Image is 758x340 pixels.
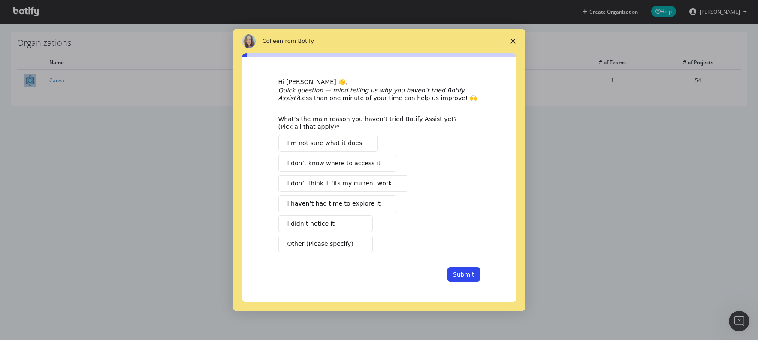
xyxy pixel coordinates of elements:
span: Close survey [501,29,525,53]
div: Hi [PERSON_NAME] 👋, [278,78,480,86]
button: Other (Please specify) [278,236,373,252]
button: Submit [447,267,480,282]
span: I haven’t had time to explore it [287,199,381,208]
button: I don’t know where to access it [278,155,397,172]
button: I’m not sure what it does [278,135,378,152]
div: Less than one minute of your time can help us improve! 🙌 [278,86,480,102]
span: I’m not sure what it does [287,139,362,148]
img: Profile image for Colleen [242,34,256,48]
span: Colleen [263,38,284,44]
span: I don’t think it fits my current work [287,179,392,188]
span: Other (Please specify) [287,239,353,248]
button: I haven’t had time to explore it [278,195,396,212]
button: I didn’t notice it [278,215,373,232]
button: I don’t think it fits my current work [278,175,408,192]
span: from Botify [283,38,314,44]
span: I didn’t notice it [287,219,335,228]
span: I don’t know where to access it [287,159,381,168]
div: What’s the main reason you haven’t tried Botify Assist yet? (Pick all that apply) [278,115,467,131]
i: Quick question — mind telling us why you haven’t tried Botify Assist? [278,87,465,101]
